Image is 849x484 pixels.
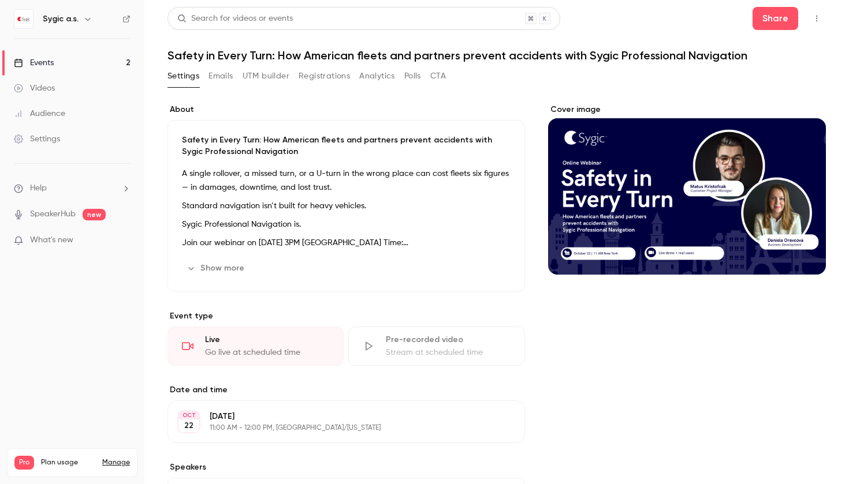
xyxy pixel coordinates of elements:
[14,182,131,194] li: help-dropdown-opener
[182,259,251,277] button: Show more
[182,236,511,250] p: Join our webinar on [DATE] 3PM [GEOGRAPHIC_DATA] Time:
[167,384,525,396] label: Date and time
[14,10,33,28] img: Sygic a.s.
[167,327,344,366] div: LiveGo live at scheduled time
[30,208,76,220] a: SpeakerHub
[167,310,525,322] p: Event type
[178,411,199,419] div: OCT
[210,423,464,433] p: 11:00 AM - 12:00 PM, [GEOGRAPHIC_DATA]/[US_STATE]
[14,133,60,145] div: Settings
[167,67,199,85] button: Settings
[208,67,233,85] button: Emails
[386,334,510,346] div: Pre-recorded video
[548,104,826,275] section: Cover image
[182,134,511,157] p: Safety in Every Turn: How American fleets and partners prevent accidents with Sygic Professional ...
[348,327,524,366] div: Pre-recorded videoStream at scheduled time
[14,82,55,94] div: Videos
[177,13,293,25] div: Search for videos or events
[359,67,395,85] button: Analytics
[182,217,511,231] p: Sygic Professional Navigation is.
[430,67,446,85] button: CTA
[41,458,95,467] span: Plan usage
[404,67,421,85] button: Polls
[205,334,329,346] div: Live
[167,104,525,115] label: About
[753,7,798,30] button: Share
[102,458,130,467] a: Manage
[14,108,65,119] div: Audience
[43,13,79,25] h6: Sygic a.s.
[184,420,193,432] p: 22
[167,48,826,62] h1: Safety in Every Turn: How American fleets and partners prevent accidents with Sygic Professional ...
[30,182,47,194] span: Help
[386,347,510,358] div: Stream at scheduled time
[83,209,106,220] span: new
[30,234,73,246] span: What's new
[205,347,329,358] div: Go live at scheduled time
[243,67,289,85] button: UTM builder
[299,67,350,85] button: Registrations
[167,462,525,473] label: Speakers
[14,57,54,69] div: Events
[117,235,131,246] iframe: Noticeable Trigger
[210,411,464,422] p: [DATE]
[182,199,511,213] p: Standard navigation isn’t built for heavy vehicles.
[548,104,826,115] label: Cover image
[182,167,511,194] p: A single rollover, a missed turn, or a U-turn in the wrong place can cost fleets six figures — in...
[14,456,34,470] span: Pro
